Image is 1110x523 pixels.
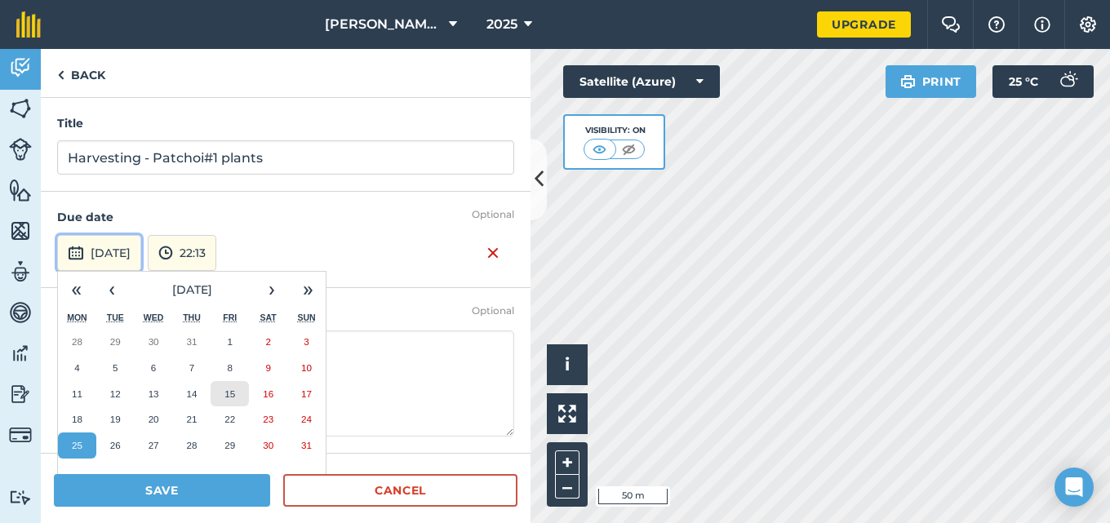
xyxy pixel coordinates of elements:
[173,329,211,355] button: July 31, 2025
[263,388,273,399] abbr: August 16, 2025
[186,414,197,424] abbr: August 21, 2025
[297,312,315,322] abbr: Sunday
[149,336,159,347] abbr: July 30, 2025
[72,440,82,450] abbr: August 25, 2025
[304,336,309,347] abbr: August 3, 2025
[301,440,312,450] abbr: August 31, 2025
[9,96,32,121] img: svg+xml;base64,PHN2ZyB4bWxucz0iaHR0cDovL3d3dy53My5vcmcvMjAwMC9zdmciIHdpZHRoPSI1NiIgaGVpZ2h0PSI2MC...
[94,272,130,308] button: ‹
[173,355,211,381] button: August 7, 2025
[1009,65,1038,98] span: 25 ° C
[9,341,32,366] img: svg+xml;base64,PD94bWwgdmVyc2lvbj0iMS4wIiBlbmNvZGluZz0idXRmLTgiPz4KPCEtLSBHZW5lcmF0b3I6IEFkb2JlIE...
[68,243,84,263] img: svg+xml;base64,PD94bWwgdmVyc2lvbj0iMS4wIiBlbmNvZGluZz0idXRmLTgiPz4KPCEtLSBHZW5lcmF0b3I6IEFkb2JlIE...
[183,312,201,322] abbr: Thursday
[41,49,122,97] a: Back
[223,312,237,322] abbr: Friday
[72,336,82,347] abbr: July 28, 2025
[72,414,82,424] abbr: August 18, 2025
[987,16,1006,33] img: A question mark icon
[110,440,121,450] abbr: August 26, 2025
[173,381,211,407] button: August 14, 2025
[265,336,270,347] abbr: August 2, 2025
[287,406,326,432] button: August 24, 2025
[941,16,961,33] img: Two speech bubbles overlapping with the left bubble in the forefront
[149,388,159,399] abbr: August 13, 2025
[249,329,287,355] button: August 2, 2025
[16,11,41,38] img: fieldmargin Logo
[110,336,121,347] abbr: July 29, 2025
[211,355,249,381] button: August 8, 2025
[817,11,911,38] a: Upgrade
[992,65,1094,98] button: 25 °C
[1054,468,1094,507] div: Open Intercom Messenger
[58,432,96,459] button: August 25, 2025
[144,312,164,322] abbr: Wednesday
[148,235,216,271] button: 22:13
[189,362,194,373] abbr: August 7, 2025
[224,414,235,424] abbr: August 22, 2025
[249,432,287,459] button: August 30, 2025
[135,381,173,407] button: August 13, 2025
[9,259,32,284] img: svg+xml;base64,PD94bWwgdmVyc2lvbj0iMS4wIiBlbmNvZGluZz0idXRmLTgiPz4KPCEtLSBHZW5lcmF0b3I6IEFkb2JlIE...
[149,440,159,450] abbr: August 27, 2025
[283,474,517,507] a: Cancel
[110,414,121,424] abbr: August 19, 2025
[301,414,312,424] abbr: August 24, 2025
[135,355,173,381] button: August 6, 2025
[96,432,135,459] button: August 26, 2025
[211,329,249,355] button: August 1, 2025
[130,272,254,308] button: [DATE]
[228,362,233,373] abbr: August 8, 2025
[287,355,326,381] button: August 10, 2025
[472,304,514,317] div: Optional
[224,440,235,450] abbr: August 29, 2025
[287,381,326,407] button: August 17, 2025
[58,329,96,355] button: July 28, 2025
[563,65,720,98] button: Satellite (Azure)
[9,138,32,161] img: svg+xml;base64,PD94bWwgdmVyc2lvbj0iMS4wIiBlbmNvZGluZz0idXRmLTgiPz4KPCEtLSBHZW5lcmF0b3I6IEFkb2JlIE...
[486,15,517,34] span: 2025
[486,243,499,263] img: svg+xml;base64,PHN2ZyB4bWxucz0iaHR0cDovL3d3dy53My5vcmcvMjAwMC9zdmciIHdpZHRoPSIxNiIgaGVpZ2h0PSIyNC...
[900,72,916,91] img: svg+xml;base64,PHN2ZyB4bWxucz0iaHR0cDovL3d3dy53My5vcmcvMjAwMC9zdmciIHdpZHRoPSIxOSIgaGVpZ2h0PSIyNC...
[186,336,197,347] abbr: July 31, 2025
[472,208,514,221] div: Optional
[565,354,570,375] span: i
[74,362,79,373] abbr: August 4, 2025
[9,382,32,406] img: svg+xml;base64,PD94bWwgdmVyc2lvbj0iMS4wIiBlbmNvZGluZz0idXRmLTgiPz4KPCEtLSBHZW5lcmF0b3I6IEFkb2JlIE...
[287,432,326,459] button: August 31, 2025
[1051,65,1084,98] img: svg+xml;base64,PD94bWwgdmVyc2lvbj0iMS4wIiBlbmNvZGluZz0idXRmLTgiPz4KPCEtLSBHZW5lcmF0b3I6IEFkb2JlIE...
[58,272,94,308] button: «
[211,432,249,459] button: August 29, 2025
[9,178,32,202] img: svg+xml;base64,PHN2ZyB4bWxucz0iaHR0cDovL3d3dy53My5vcmcvMjAwMC9zdmciIHdpZHRoPSI1NiIgaGVpZ2h0PSI2MC...
[9,490,32,505] img: svg+xml;base64,PD94bWwgdmVyc2lvbj0iMS4wIiBlbmNvZGluZz0idXRmLTgiPz4KPCEtLSBHZW5lcmF0b3I6IEFkb2JlIE...
[249,355,287,381] button: August 9, 2025
[886,65,977,98] button: Print
[584,124,646,137] div: Visibility: On
[173,432,211,459] button: August 28, 2025
[263,440,273,450] abbr: August 30, 2025
[57,114,514,132] h4: Title
[135,432,173,459] button: August 27, 2025
[96,381,135,407] button: August 12, 2025
[186,440,197,450] abbr: August 28, 2025
[211,381,249,407] button: August 15, 2025
[107,312,124,322] abbr: Tuesday
[301,362,312,373] abbr: August 10, 2025
[211,406,249,432] button: August 22, 2025
[149,414,159,424] abbr: August 20, 2025
[249,406,287,432] button: August 23, 2025
[172,282,212,297] span: [DATE]
[9,219,32,243] img: svg+xml;base64,PHN2ZyB4bWxucz0iaHR0cDovL3d3dy53My5vcmcvMjAwMC9zdmciIHdpZHRoPSI1NiIgaGVpZ2h0PSI2MC...
[589,141,610,157] img: svg+xml;base64,PHN2ZyB4bWxucz0iaHR0cDovL3d3dy53My5vcmcvMjAwMC9zdmciIHdpZHRoPSI1MCIgaGVpZ2h0PSI0MC...
[9,423,32,446] img: svg+xml;base64,PD94bWwgdmVyc2lvbj0iMS4wIiBlbmNvZGluZz0idXRmLTgiPz4KPCEtLSBHZW5lcmF0b3I6IEFkb2JlIE...
[158,243,173,263] img: svg+xml;base64,PD94bWwgdmVyc2lvbj0iMS4wIiBlbmNvZGluZz0idXRmLTgiPz4KPCEtLSBHZW5lcmF0b3I6IEFkb2JlIE...
[67,312,87,322] abbr: Monday
[96,355,135,381] button: August 5, 2025
[254,272,290,308] button: ›
[558,405,576,423] img: Four arrows, one pointing top left, one top right, one bottom right and the last bottom left
[57,208,514,226] h4: Due date
[58,355,96,381] button: August 4, 2025
[325,15,442,34] span: [PERSON_NAME]'s Farm
[186,388,197,399] abbr: August 14, 2025
[1078,16,1098,33] img: A cog icon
